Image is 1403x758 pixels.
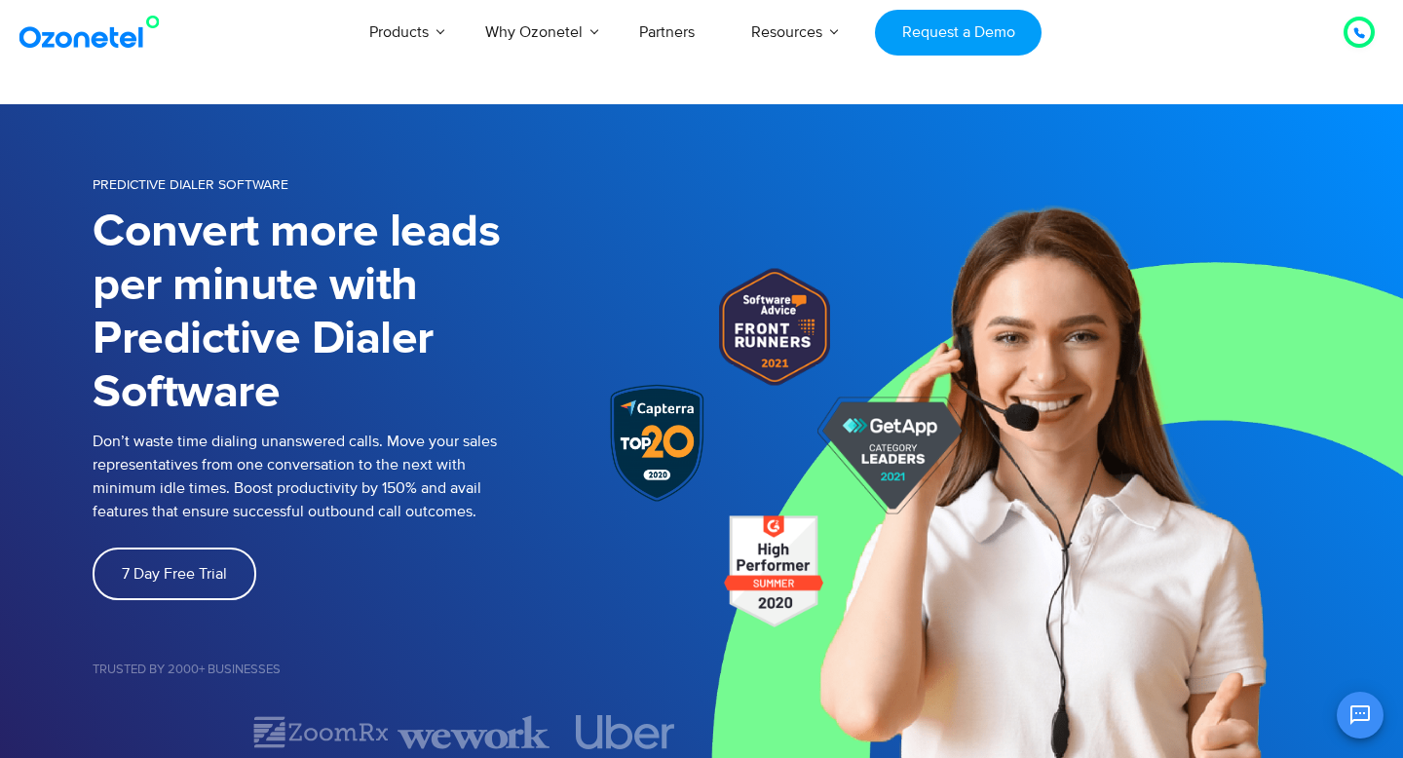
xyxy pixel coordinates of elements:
div: 4 of 7 [550,715,701,749]
div: 3 of 7 [398,715,550,749]
img: zoomrx [251,715,391,749]
button: Open chat [1337,692,1384,739]
span: 7 Day Free Trial [122,566,227,582]
div: 2 of 7 [245,715,397,749]
div: 1 of 7 [93,721,245,744]
p: Don’t waste time dialing unanswered calls. Move your sales representatives from one conversation ... [93,430,531,523]
span: PREDICTIVE DIALER SOFTWARE [93,176,288,193]
h1: Convert more leads per minute with Predictive Dialer Software [93,206,519,420]
img: uber [576,715,675,749]
a: Request a Demo [875,10,1042,56]
h5: Trusted by 2000+ Businesses [93,663,701,676]
a: 7 Day Free Trial [93,548,256,600]
div: Image Carousel [93,715,701,749]
img: wework [398,715,550,749]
